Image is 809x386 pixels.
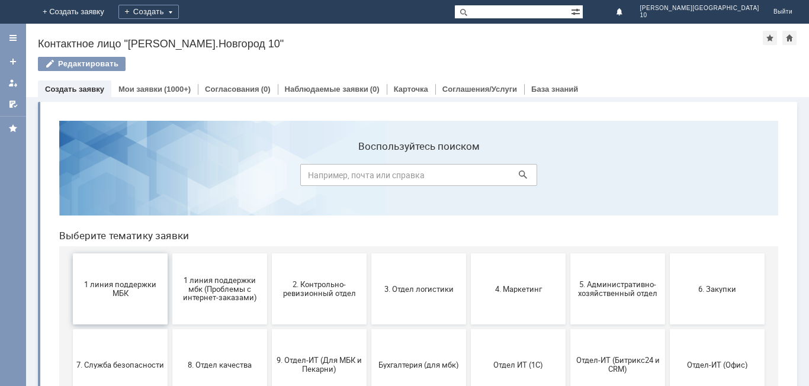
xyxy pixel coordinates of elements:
[394,85,428,94] a: Карточка
[118,5,179,19] div: Создать
[425,173,512,182] span: 4. Маркетинг
[421,294,516,365] button: не актуален
[27,249,114,258] span: 7. Служба безопасности
[4,73,23,92] a: Мои заявки
[4,95,23,114] a: Мои согласования
[226,320,313,338] span: Это соглашение не активно!
[620,218,715,289] button: Отдел-ИТ (Офис)
[640,12,759,19] span: 10
[763,31,777,45] div: Добавить в избранное
[261,85,271,94] div: (0)
[126,249,214,258] span: 8. Отдел качества
[123,218,217,289] button: 8. Отдел качества
[23,142,118,213] button: 1 линия поддержки МБК
[251,29,487,41] label: Воспользуйтесь поиском
[421,218,516,289] button: Отдел ИТ (1С)
[226,169,313,186] span: 2. Контрольно-ревизионный отдел
[322,142,416,213] button: 3. Отдел логистики
[421,142,516,213] button: 4. Маркетинг
[222,294,317,365] button: Это соглашение не активно!
[531,85,578,94] a: База знаний
[23,294,118,365] button: Финансовый отдел
[23,218,118,289] button: 7. Служба безопасности
[325,249,413,258] span: Бухгалтерия (для мбк)
[38,38,763,50] div: Контактное лицо "[PERSON_NAME].Новгород 10"
[251,53,487,75] input: Например, почта или справка
[571,5,583,17] span: Расширенный поиск
[285,85,368,94] a: Наблюдаемые заявки
[442,85,517,94] a: Соглашения/Услуги
[325,316,413,342] span: [PERSON_NAME]. Услуги ИТ для МБК (оформляет L1)
[524,245,612,262] span: Отдел-ИТ (Битрикс24 и CRM)
[322,294,416,365] button: [PERSON_NAME]. Услуги ИТ для МБК (оформляет L1)
[620,142,715,213] button: 6. Закупки
[640,5,759,12] span: [PERSON_NAME][GEOGRAPHIC_DATA]
[164,85,191,94] div: (1000+)
[123,142,217,213] button: 1 линия поддержки мбк (Проблемы с интернет-заказами)
[325,173,413,182] span: 3. Отдел логистики
[226,245,313,262] span: 9. Отдел-ИТ (Для МБК и Пекарни)
[425,249,512,258] span: Отдел ИТ (1С)
[27,169,114,186] span: 1 линия поддержки МБК
[9,118,728,130] header: Выберите тематику заявки
[370,85,380,94] div: (0)
[521,218,615,289] button: Отдел-ИТ (Битрикс24 и CRM)
[521,142,615,213] button: 5. Административно-хозяйственный отдел
[126,164,214,191] span: 1 линия поддержки мбк (Проблемы с интернет-заказами)
[782,31,797,45] div: Сделать домашней страницей
[205,85,259,94] a: Согласования
[624,173,711,182] span: 6. Закупки
[524,169,612,186] span: 5. Административно-хозяйственный отдел
[27,324,114,333] span: Финансовый отдел
[4,52,23,71] a: Создать заявку
[123,294,217,365] button: Франчайзинг
[425,324,512,333] span: не актуален
[222,142,317,213] button: 2. Контрольно-ревизионный отдел
[222,218,317,289] button: 9. Отдел-ИТ (Для МБК и Пекарни)
[322,218,416,289] button: Бухгалтерия (для мбк)
[45,85,104,94] a: Создать заявку
[126,324,214,333] span: Франчайзинг
[118,85,162,94] a: Мои заявки
[624,249,711,258] span: Отдел-ИТ (Офис)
